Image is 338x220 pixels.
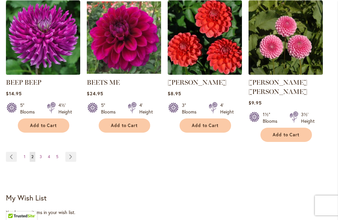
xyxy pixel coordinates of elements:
span: $8.95 [168,90,181,97]
div: 4' Height [220,102,234,115]
a: BENJAMIN MATTHEW [168,70,242,76]
button: Add to Cart [180,118,231,133]
a: BEETS ME [87,70,161,76]
div: 4' Height [139,102,153,115]
span: 2 [31,154,34,159]
span: $14.95 [6,90,22,97]
img: BENJAMIN MATTHEW [168,0,242,75]
button: Add to Cart [260,128,312,142]
a: 3 [38,152,44,162]
span: $9.95 [249,100,262,106]
span: 5 [56,154,58,159]
span: 4 [48,154,50,159]
div: You have no items in your wish list. [6,209,332,216]
iframe: Launch Accessibility Center [5,197,23,215]
a: 1 [22,152,27,162]
span: 3 [40,154,42,159]
div: 4½' Height [58,102,72,115]
a: BEEP BEEP [6,78,41,86]
button: Add to Cart [18,118,69,133]
div: 5" Blooms [101,102,120,115]
span: 1 [24,154,25,159]
span: $24.95 [87,90,103,97]
span: Add to Cart [273,132,300,138]
span: Add to Cart [111,123,138,128]
a: 5 [54,152,60,162]
div: 5" Blooms [20,102,39,115]
a: [PERSON_NAME] [PERSON_NAME] [249,78,307,96]
strong: My Wish List [6,193,47,202]
div: 3" Blooms [182,102,201,115]
a: 4 [46,152,52,162]
button: Add to Cart [99,118,150,133]
span: Add to Cart [30,123,57,128]
a: BEEP BEEP [6,70,80,76]
span: Add to Cart [192,123,219,128]
a: BEETS ME [87,78,120,86]
img: BEETS ME [87,0,161,75]
img: BEEP BEEP [6,0,80,75]
div: 1½" Blooms [263,111,282,124]
img: BETTY ANNE [249,0,323,75]
a: BETTY ANNE [249,70,323,76]
a: [PERSON_NAME] [168,78,226,86]
div: 3½' Height [301,111,315,124]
